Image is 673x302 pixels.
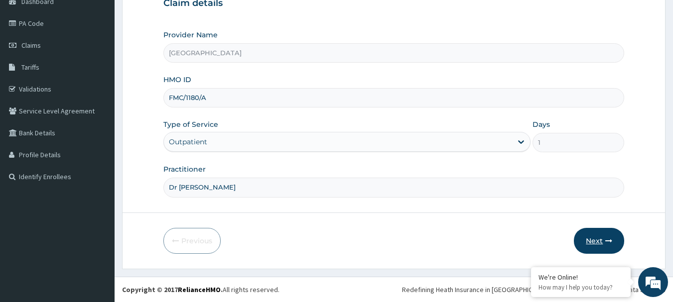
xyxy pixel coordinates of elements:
[163,178,625,197] input: Enter Name
[5,199,190,233] textarea: Type your message and hit 'Enter'
[538,273,623,282] div: We're Online!
[58,89,137,189] span: We're online!
[52,56,167,69] div: Chat with us now
[574,228,624,254] button: Next
[18,50,40,75] img: d_794563401_company_1708531726252_794563401
[163,5,187,29] div: Minimize live chat window
[163,30,218,40] label: Provider Name
[163,119,218,129] label: Type of Service
[163,88,625,107] input: Enter HMO ID
[533,119,550,129] label: Days
[115,277,673,302] footer: All rights reserved.
[163,228,221,254] button: Previous
[21,63,39,72] span: Tariffs
[538,283,623,292] p: How may I help you today?
[169,137,207,147] div: Outpatient
[21,41,41,50] span: Claims
[402,285,666,295] div: Redefining Heath Insurance in [GEOGRAPHIC_DATA] using Telemedicine and Data Science!
[178,285,221,294] a: RelianceHMO
[163,164,206,174] label: Practitioner
[122,285,223,294] strong: Copyright © 2017 .
[163,75,191,85] label: HMO ID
